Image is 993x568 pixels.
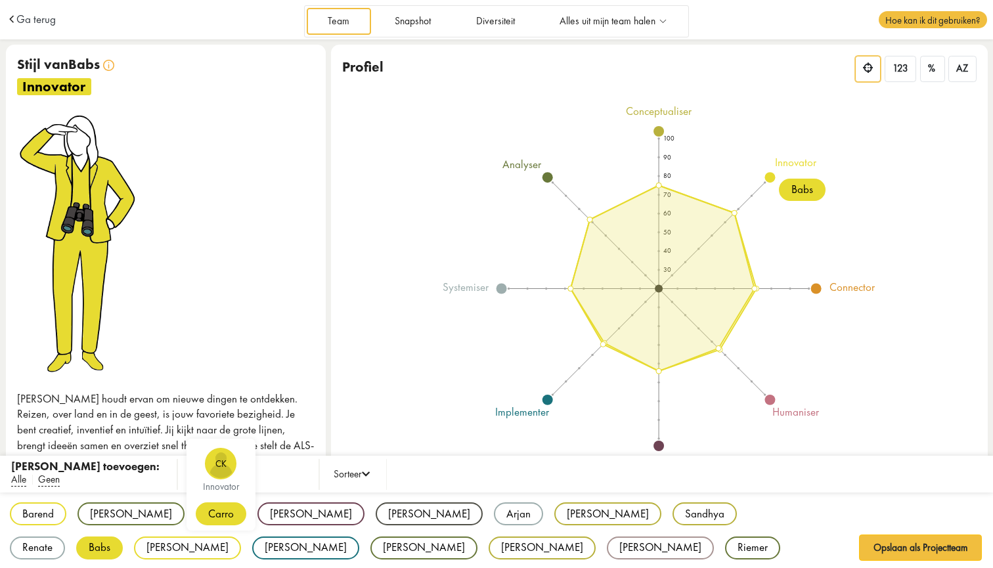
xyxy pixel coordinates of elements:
[134,536,241,559] div: [PERSON_NAME]
[830,280,876,295] tspan: connector
[539,8,687,35] a: Alles uit mijn team halen
[370,536,477,559] div: [PERSON_NAME]
[725,536,780,559] div: Riemer
[307,8,371,35] a: Team
[664,153,672,162] text: 90
[257,502,364,525] div: [PERSON_NAME]
[342,58,384,76] span: Profiel
[928,62,935,75] span: %
[779,179,826,202] div: Babs
[664,134,675,142] text: 100
[376,502,483,525] div: [PERSON_NAME]
[11,473,26,487] span: Alle
[38,473,60,487] span: Geen
[956,62,968,75] span: AZ
[554,502,661,525] div: [PERSON_NAME]
[776,156,818,170] tspan: innovator
[489,536,596,559] div: [PERSON_NAME]
[17,112,150,374] img: innovator.png
[77,502,185,525] div: [PERSON_NAME]
[76,536,123,559] div: Babs
[560,16,655,27] span: Alles uit mijn team halen
[68,55,100,73] span: Babs
[17,78,91,95] span: innovator
[334,467,370,483] div: Sorteer
[454,8,536,35] a: Diversiteit
[664,171,672,180] text: 80
[673,502,737,525] div: Sandhya
[494,502,543,525] div: Arjan
[252,536,359,559] div: [PERSON_NAME]
[879,11,986,28] span: Hoe kan ik dit gebruiken?
[17,391,315,485] p: [PERSON_NAME] houdt ervan om nieuwe dingen te ontdekken. Reizen, over land en in de geest, is jou...
[10,536,65,559] div: Renate
[16,14,56,25] a: Ga terug
[193,482,249,492] div: innovator
[103,60,114,71] img: info.svg
[11,459,160,475] div: [PERSON_NAME] toevoegen:
[196,502,246,525] div: Carro
[503,157,542,171] tspan: analyser
[773,404,820,419] tspan: humaniser
[893,62,908,75] span: 123
[443,280,489,295] tspan: systemiser
[17,55,100,73] span: Stijl van
[205,458,236,470] span: CK
[627,104,693,118] tspan: conceptualiser
[10,502,66,525] div: Barend
[859,535,982,561] button: Opslaan als Projectteam
[495,404,550,419] tspan: implementer
[607,536,714,559] div: [PERSON_NAME]
[373,8,452,35] a: Snapshot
